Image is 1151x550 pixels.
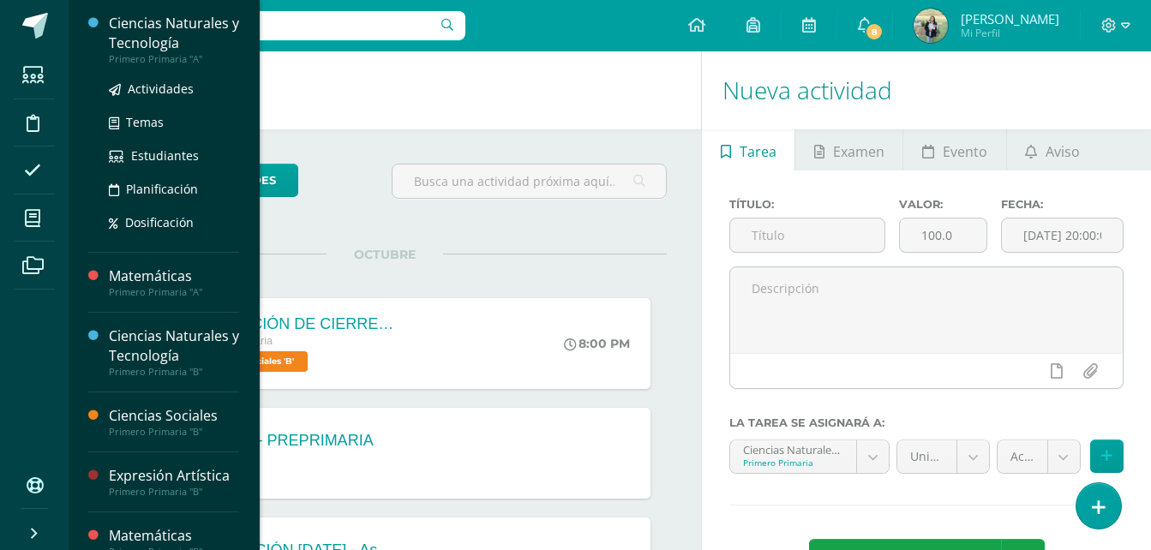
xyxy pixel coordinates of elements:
a: Ciencias Naturales y Tecnología 'A'Primero Primaria [730,440,889,473]
span: OCTUBRE [327,247,443,262]
a: Dosificación [109,212,239,232]
img: 8cc08a1ddbd8fc3ff39d803d9af12710.png [914,9,948,43]
input: Busca una actividad próxima aquí... [393,164,666,198]
span: Actitudes (5.0%) [1010,440,1034,473]
div: Ciencias Naturales y Tecnología [109,326,239,366]
input: Busca un usuario... [80,11,465,40]
h1: Nueva actividad [722,51,1130,129]
div: Clausura - PREPRIMARIA [192,432,374,450]
div: Primero Primaria "B" [109,366,239,378]
div: Primero Primaria "B" [109,486,239,498]
a: Ciencias SocialesPrimero Primaria "B" [109,406,239,438]
a: Ciencias Naturales y TecnologíaPrimero Primaria "B" [109,326,239,378]
label: La tarea se asignará a: [729,416,1124,429]
span: Evento [943,131,987,172]
input: Puntos máximos [900,218,986,252]
label: Fecha: [1001,198,1124,211]
a: Tarea [702,129,794,170]
span: Temas [126,114,164,130]
span: Examen [833,131,884,172]
label: Título: [729,198,885,211]
div: EVALUACIÓN DE CIERRE - SOCIALES [192,315,398,333]
span: Mi Perfil [961,26,1059,40]
span: [PERSON_NAME] [961,10,1059,27]
div: Primero Primaria "A" [109,53,239,65]
div: Primero Primaria "B" [109,426,239,438]
div: Matemáticas [109,266,239,286]
div: Ciencias Sociales [109,406,239,426]
a: Ciencias Naturales y TecnologíaPrimero Primaria "A" [109,14,239,65]
div: Expresión Artística [109,466,239,486]
input: Título [730,218,884,252]
span: Aviso [1046,131,1080,172]
a: Examen [795,129,902,170]
a: Unidad 4 [897,440,989,473]
div: 8:00 PM [564,336,630,351]
div: Ciencias Naturales y Tecnología [109,14,239,53]
span: Dosificación [125,214,194,230]
a: Expresión ArtísticaPrimero Primaria "B" [109,466,239,498]
a: Evento [903,129,1005,170]
a: Planificación [109,179,239,199]
div: Matemáticas [109,526,239,546]
div: Primero Primaria [743,457,843,469]
span: Unidad 4 [910,440,944,473]
a: Actividades [109,79,239,99]
input: Fecha de entrega [1002,218,1123,252]
a: Temas [109,112,239,132]
span: Tarea [740,131,776,172]
a: Actitudes (5.0%) [998,440,1080,473]
label: Valor: [899,198,987,211]
a: Estudiantes [109,146,239,165]
span: Actividades [128,81,194,97]
span: Estudiantes [131,147,199,164]
h1: Actividades [89,51,680,129]
a: Aviso [1007,129,1099,170]
span: 8 [865,22,884,41]
div: Primero Primaria "A" [109,286,239,298]
div: Ciencias Naturales y Tecnología 'A' [743,440,843,457]
a: MatemáticasPrimero Primaria "A" [109,266,239,298]
span: Planificación [126,181,198,197]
